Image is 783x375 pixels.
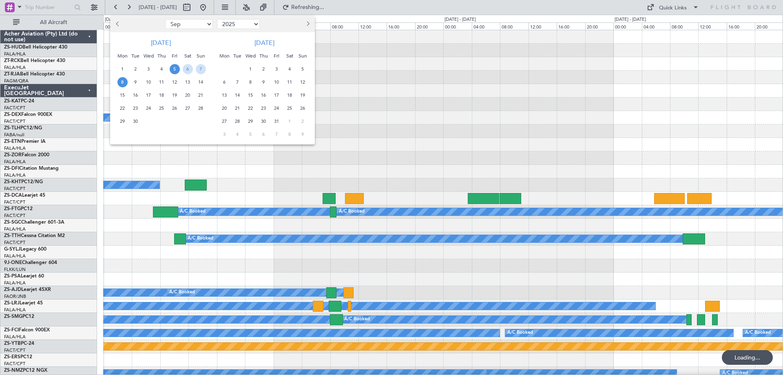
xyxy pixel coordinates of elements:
div: 6-9-2025 [181,62,194,75]
span: 1 [117,64,128,74]
span: 13 [219,90,230,100]
span: 23 [259,103,269,113]
span: 5 [246,129,256,140]
span: 3 [219,129,230,140]
div: 21-9-2025 [194,89,207,102]
div: 24-10-2025 [270,102,283,115]
span: 14 [232,90,243,100]
div: Fri [168,49,181,62]
span: 9 [298,129,308,140]
span: 15 [246,90,256,100]
div: 23-9-2025 [129,102,142,115]
div: 27-10-2025 [218,115,231,128]
span: 20 [183,90,193,100]
div: 19-10-2025 [296,89,309,102]
div: 8-11-2025 [283,128,296,141]
div: 2-10-2025 [257,62,270,75]
div: 12-10-2025 [296,75,309,89]
span: 26 [298,103,308,113]
span: 22 [117,103,128,113]
div: 30-9-2025 [129,115,142,128]
div: 27-9-2025 [181,102,194,115]
span: 7 [272,129,282,140]
span: 9 [259,77,269,87]
div: 29-9-2025 [116,115,129,128]
span: 15 [117,90,128,100]
span: 10 [272,77,282,87]
div: 14-10-2025 [231,89,244,102]
div: Fri [270,49,283,62]
div: Wed [244,49,257,62]
div: 22-9-2025 [116,102,129,115]
div: 8-9-2025 [116,75,129,89]
span: 18 [285,90,295,100]
div: 16-9-2025 [129,89,142,102]
span: 2 [130,64,141,74]
span: 4 [157,64,167,74]
div: 20-9-2025 [181,89,194,102]
div: 28-9-2025 [194,102,207,115]
span: 2 [298,116,308,126]
span: 24 [144,103,154,113]
div: 31-10-2025 [270,115,283,128]
span: 29 [117,116,128,126]
div: 23-10-2025 [257,102,270,115]
span: 8 [117,77,128,87]
div: 6-11-2025 [257,128,270,141]
div: 29-10-2025 [244,115,257,128]
div: 3-9-2025 [142,62,155,75]
span: 16 [259,90,269,100]
span: 4 [285,64,295,74]
span: 23 [130,103,141,113]
div: 25-9-2025 [155,102,168,115]
span: 5 [170,64,180,74]
span: 9 [130,77,141,87]
div: Tue [129,49,142,62]
span: 1 [285,116,295,126]
span: 6 [259,129,269,140]
span: 4 [232,129,243,140]
span: 16 [130,90,141,100]
div: 30-10-2025 [257,115,270,128]
div: Thu [257,49,270,62]
div: 4-10-2025 [283,62,296,75]
span: 18 [157,90,167,100]
div: 7-11-2025 [270,128,283,141]
div: 4-9-2025 [155,62,168,75]
span: 5 [298,64,308,74]
span: 27 [183,103,193,113]
div: Sat [181,49,194,62]
div: Tue [231,49,244,62]
span: 10 [144,77,154,87]
div: 25-10-2025 [283,102,296,115]
span: 19 [298,90,308,100]
div: 26-10-2025 [296,102,309,115]
div: 5-10-2025 [296,62,309,75]
span: 21 [196,90,206,100]
span: 1 [246,64,256,74]
span: 19 [170,90,180,100]
div: 17-9-2025 [142,89,155,102]
div: 5-11-2025 [244,128,257,141]
div: 18-10-2025 [283,89,296,102]
span: 17 [144,90,154,100]
div: 6-10-2025 [218,75,231,89]
div: 7-9-2025 [194,62,207,75]
span: 28 [232,116,243,126]
div: 1-10-2025 [244,62,257,75]
div: 1-9-2025 [116,62,129,75]
span: 27 [219,116,230,126]
div: 5-9-2025 [168,62,181,75]
span: 3 [144,64,154,74]
div: 1-11-2025 [283,115,296,128]
div: 3-11-2025 [218,128,231,141]
div: Thu [155,49,168,62]
div: 12-9-2025 [168,75,181,89]
span: 25 [285,103,295,113]
span: 22 [246,103,256,113]
div: Sun [296,49,309,62]
div: 2-11-2025 [296,115,309,128]
div: 18-9-2025 [155,89,168,102]
div: 13-10-2025 [218,89,231,102]
span: 12 [298,77,308,87]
